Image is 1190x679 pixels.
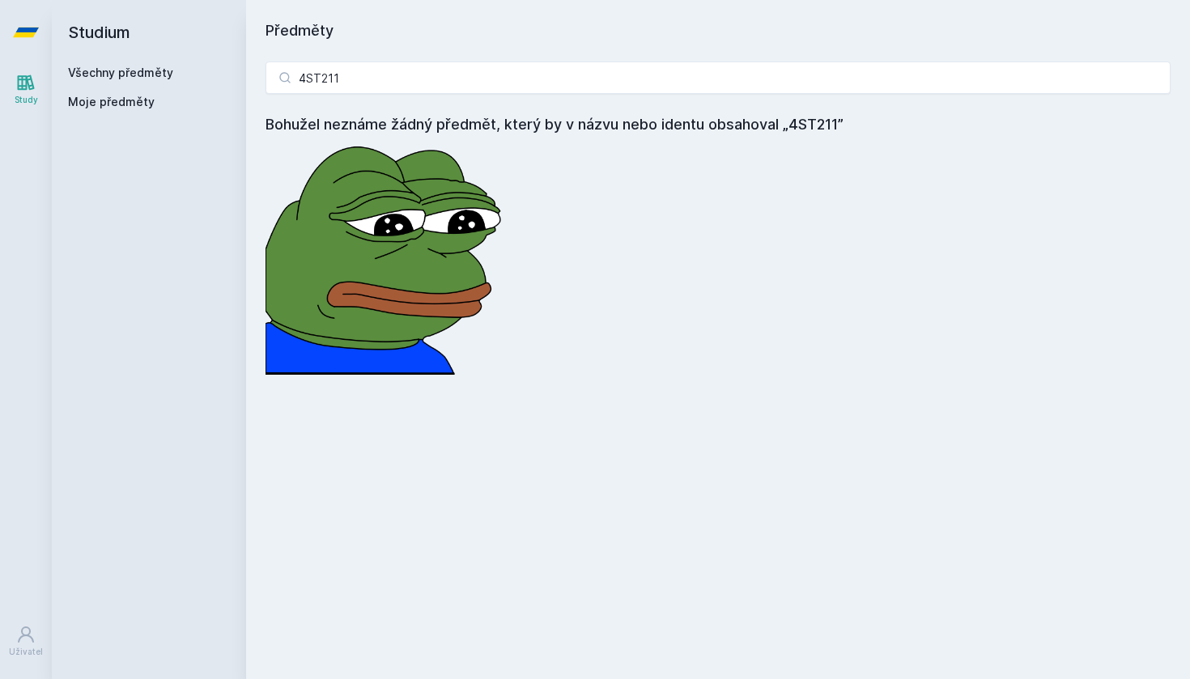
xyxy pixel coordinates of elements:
[266,62,1171,94] input: Název nebo ident předmětu…
[68,94,155,110] span: Moje předměty
[15,94,38,106] div: Study
[266,136,508,375] img: error_picture.png
[9,646,43,658] div: Uživatel
[3,65,49,114] a: Study
[68,66,173,79] a: Všechny předměty
[3,617,49,666] a: Uživatel
[266,19,1171,42] h1: Předměty
[266,113,1171,136] h4: Bohužel neznáme žádný předmět, který by v názvu nebo identu obsahoval „4ST211”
